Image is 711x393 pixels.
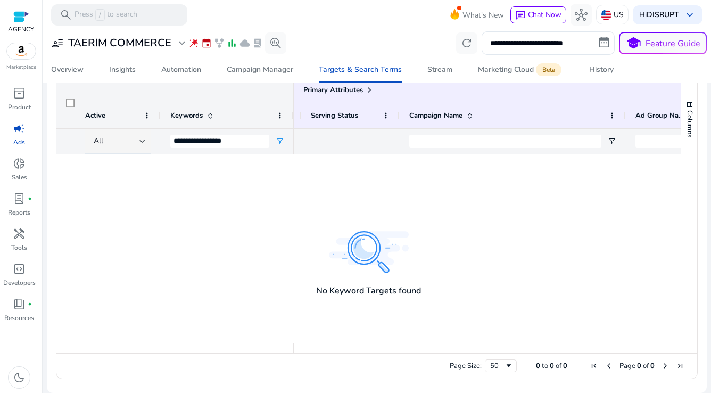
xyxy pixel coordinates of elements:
[13,371,26,384] span: dark_mode
[643,361,649,371] span: of
[575,9,588,21] span: hub
[563,361,567,371] span: 0
[571,4,592,26] button: hub
[311,111,358,120] span: Serving Status
[8,24,34,34] p: AGENCY
[450,361,482,371] div: Page Size:
[13,122,26,135] span: campaign
[427,66,452,73] div: Stream
[8,102,31,112] p: Product
[12,173,27,182] p: Sales
[683,9,696,21] span: keyboard_arrow_down
[13,87,26,100] span: inventory_2
[626,36,641,51] span: school
[201,38,212,48] span: event
[252,38,263,48] span: lab_profile
[13,137,25,147] p: Ads
[11,243,27,252] p: Tools
[239,38,250,48] span: cloud
[28,196,32,201] span: fiber_manual_record
[95,9,105,21] span: /
[227,66,293,73] div: Campaign Manager
[13,298,26,310] span: book_4
[647,10,679,20] b: DISRUPT
[51,37,64,50] span: user_attributes
[646,37,700,50] p: Feature Guide
[276,137,284,145] button: Open Filter Menu
[265,32,286,54] button: search_insights
[639,11,679,19] p: Hi
[635,111,686,120] span: Ad Group Name
[490,361,505,371] div: 50
[75,9,137,21] p: Press to search
[269,37,282,50] span: search_insights
[590,362,598,370] div: First Page
[161,66,201,73] div: Automation
[637,361,641,371] span: 0
[605,362,613,370] div: Previous Page
[188,38,199,48] span: wand_stars
[619,361,635,371] span: Page
[589,66,614,73] div: History
[7,43,36,59] img: amazon.svg
[510,6,566,23] button: chatChat Now
[650,361,655,371] span: 0
[13,192,26,205] span: lab_profile
[303,85,363,95] span: Primary Attributes
[214,38,225,48] span: family_history
[462,6,504,24] span: What's New
[94,136,103,146] span: All
[685,110,695,137] span: Columns
[536,63,561,76] span: Beta
[319,66,402,73] div: Targets & Search Terms
[550,361,554,371] span: 0
[676,362,684,370] div: Last Page
[3,278,36,288] p: Developers
[409,135,601,148] input: Campaign Name Filter Input
[409,111,462,120] span: Campaign Name
[13,227,26,240] span: handyman
[635,135,695,148] input: Ad Group Name Filter Input
[8,208,30,217] p: Reports
[60,9,72,21] span: search
[619,32,707,54] button: schoolFeature Guide
[528,10,561,20] span: Chat Now
[170,135,269,148] input: Keywords Filter Input
[661,362,669,370] div: Next Page
[515,10,526,21] span: chat
[109,66,136,73] div: Insights
[68,37,171,50] h3: TAERIM COMMERCE
[485,359,517,372] div: Page Size
[601,10,611,20] img: us.svg
[614,5,624,24] p: US
[6,63,36,71] p: Marketplace
[227,38,237,48] span: bar_chart
[478,65,564,74] div: Marketing Cloud
[556,361,561,371] span: of
[608,137,616,145] button: Open Filter Menu
[170,111,203,120] span: Keywords
[28,302,32,306] span: fiber_manual_record
[542,361,548,371] span: to
[176,37,188,50] span: expand_more
[456,32,477,54] button: refresh
[13,157,26,170] span: donut_small
[4,313,34,323] p: Resources
[51,66,84,73] div: Overview
[85,111,105,120] span: Active
[536,361,540,371] span: 0
[13,263,26,275] span: code_blocks
[460,37,473,50] span: refresh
